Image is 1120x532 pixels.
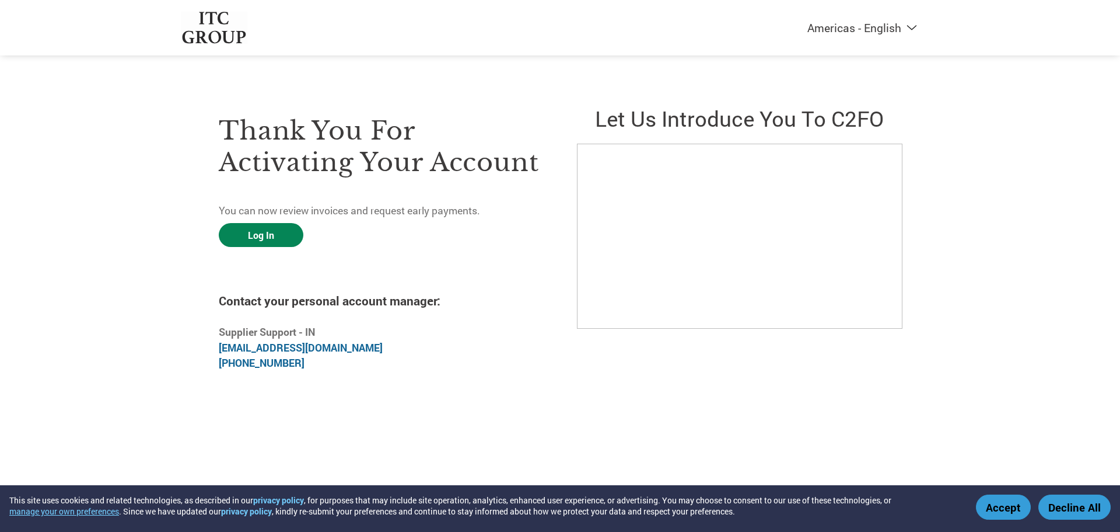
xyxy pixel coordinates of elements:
b: Supplier Support - IN [219,325,315,339]
h4: Contact your personal account manager: [219,293,543,309]
a: [PHONE_NUMBER] [219,356,304,370]
div: This site uses cookies and related technologies, as described in our , for purposes that may incl... [9,495,959,517]
img: ITC Group [181,12,247,44]
a: privacy policy [221,506,272,517]
a: Log In [219,223,303,247]
button: manage your own preferences [9,506,119,517]
p: You can now review invoices and request early payments. [219,203,543,218]
a: privacy policy [253,495,304,506]
iframe: C2FO Introduction Video [577,144,902,329]
h2: Let us introduce you to C2FO [577,104,901,133]
button: Decline All [1038,495,1111,520]
button: Accept [976,495,1031,520]
a: [EMAIL_ADDRESS][DOMAIN_NAME] [219,341,383,354]
h3: Thank you for activating your account [219,115,543,178]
